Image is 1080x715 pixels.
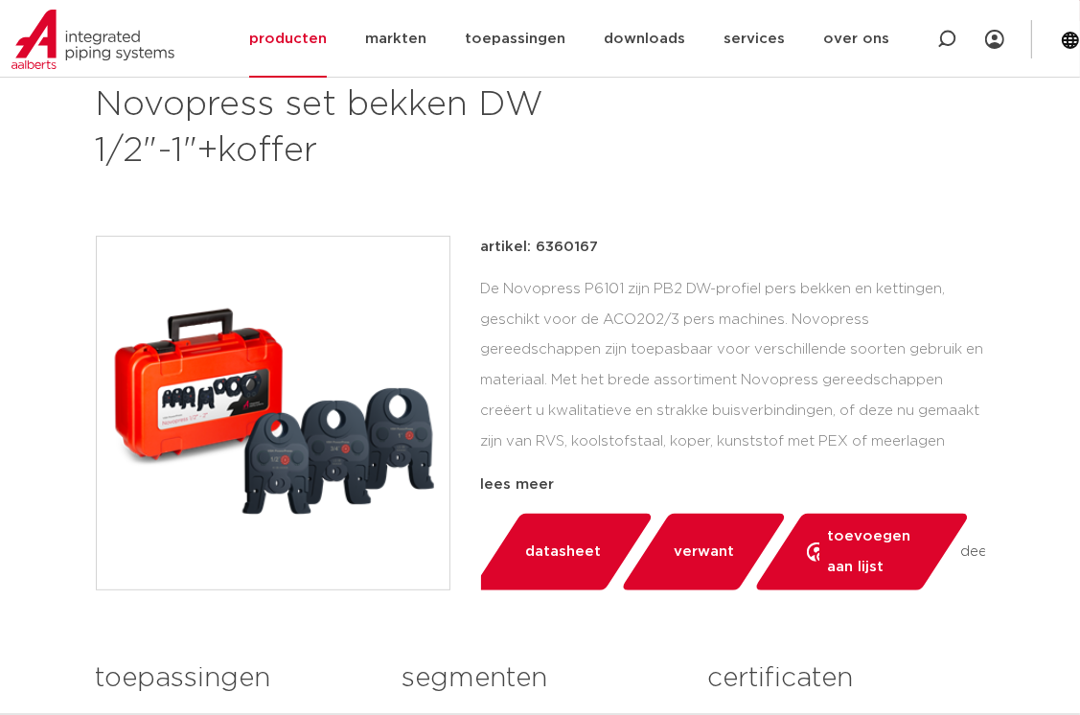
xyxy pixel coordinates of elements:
[481,236,599,259] p: artikel: 6360167
[481,473,985,496] div: lees meer
[97,237,449,589] img: Product Image for Novopress set bekken DW 1/2"-1"+koffer
[96,659,373,698] h3: toepassingen
[961,541,994,564] span: deel:
[481,274,985,466] div: De Novopress P6101 zijn PB2 DW-profiel pers bekken en kettingen, geschikt voor de ACO202/3 pers m...
[620,514,788,590] a: verwant
[674,537,734,567] span: verwant
[402,659,678,698] h3: segmenten
[471,514,655,590] a: datasheet
[525,537,601,567] span: datasheet
[96,82,682,174] h1: Novopress set bekken DW 1/2"-1"+koffer
[826,521,916,583] span: toevoegen aan lijst
[707,659,984,698] h3: certificaten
